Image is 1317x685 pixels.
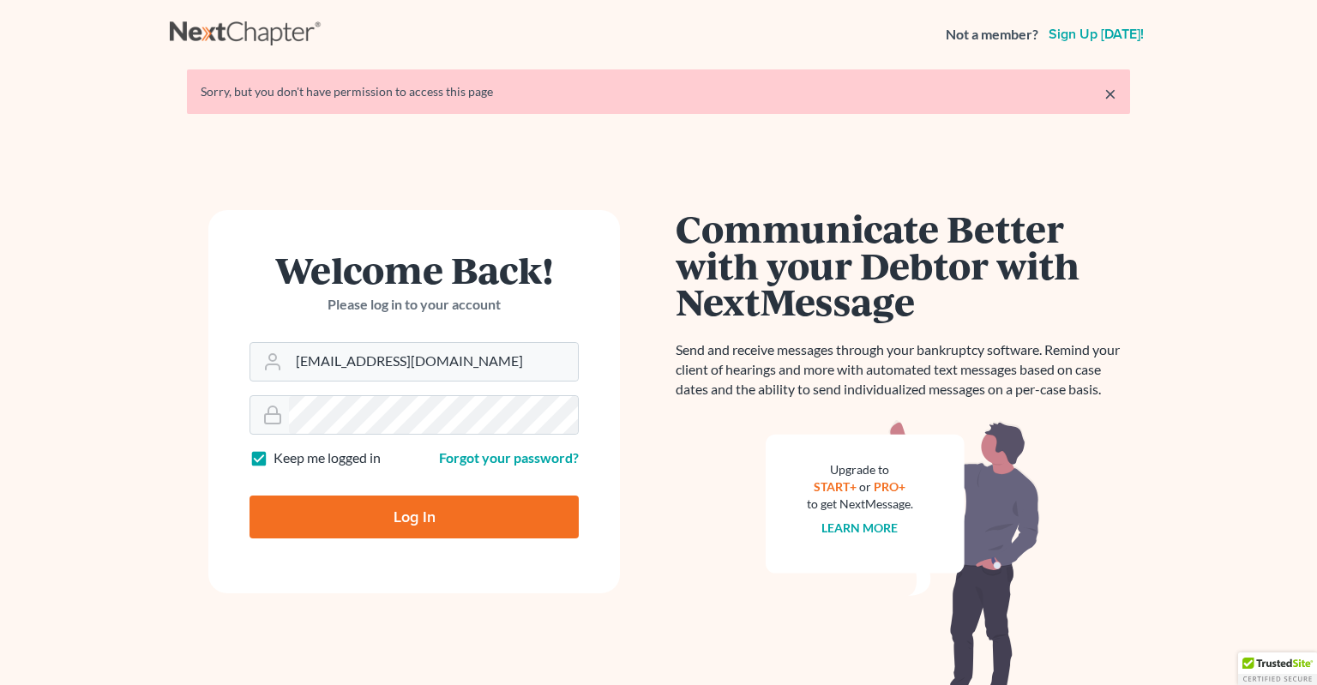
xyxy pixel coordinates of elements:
[875,479,906,494] a: PRO+
[946,25,1038,45] strong: Not a member?
[1104,83,1116,104] a: ×
[289,343,578,381] input: Email Address
[860,479,872,494] span: or
[807,496,913,513] div: to get NextMessage.
[815,479,857,494] a: START+
[439,449,579,466] a: Forgot your password?
[274,448,381,468] label: Keep me logged in
[250,295,579,315] p: Please log in to your account
[676,340,1130,400] p: Send and receive messages through your bankruptcy software. Remind your client of hearings and mo...
[250,251,579,288] h1: Welcome Back!
[201,83,1116,100] div: Sorry, but you don't have permission to access this page
[1045,27,1147,41] a: Sign up [DATE]!
[676,210,1130,320] h1: Communicate Better with your Debtor with NextMessage
[822,520,899,535] a: Learn more
[807,461,913,478] div: Upgrade to
[250,496,579,538] input: Log In
[1238,652,1317,685] div: TrustedSite Certified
